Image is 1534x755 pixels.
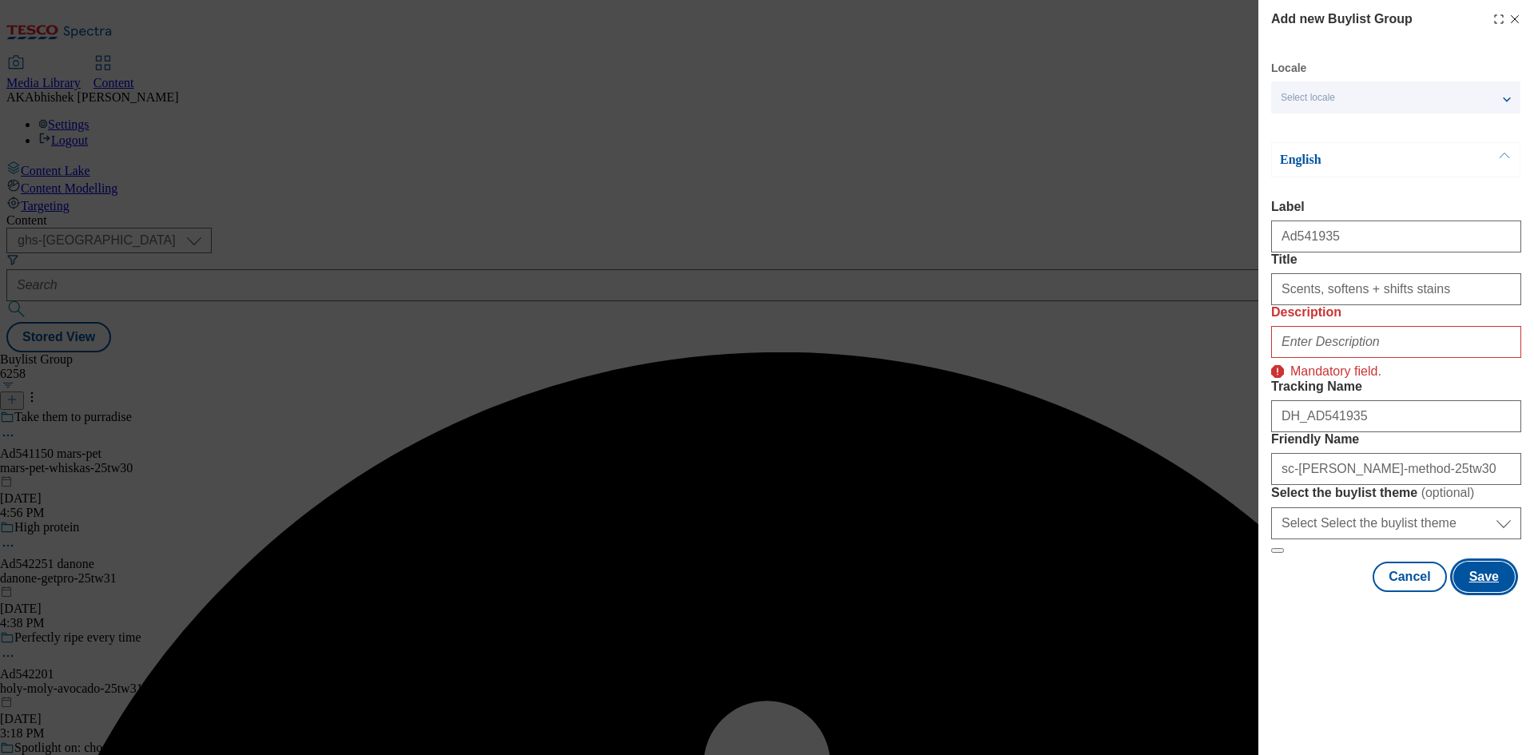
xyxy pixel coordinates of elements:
[1271,81,1520,113] button: Select locale
[1290,357,1381,379] p: Mandatory field.
[1421,486,1475,499] span: ( optional )
[1271,379,1521,394] label: Tracking Name
[1271,453,1521,485] input: Enter Friendly Name
[1271,64,1306,73] label: Locale
[1271,485,1521,501] label: Select the buylist theme
[1271,200,1521,214] label: Label
[1271,432,1521,447] label: Friendly Name
[1373,562,1446,592] button: Cancel
[1271,400,1521,432] input: Enter Tracking Name
[1271,305,1521,320] label: Description
[1281,92,1335,104] span: Select locale
[1271,273,1521,305] input: Enter Title
[1271,10,1413,29] h4: Add new Buylist Group
[1453,562,1515,592] button: Save
[1280,152,1448,168] p: English
[1271,221,1521,252] input: Enter Label
[1271,252,1521,267] label: Title
[1271,326,1521,358] input: Enter Description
